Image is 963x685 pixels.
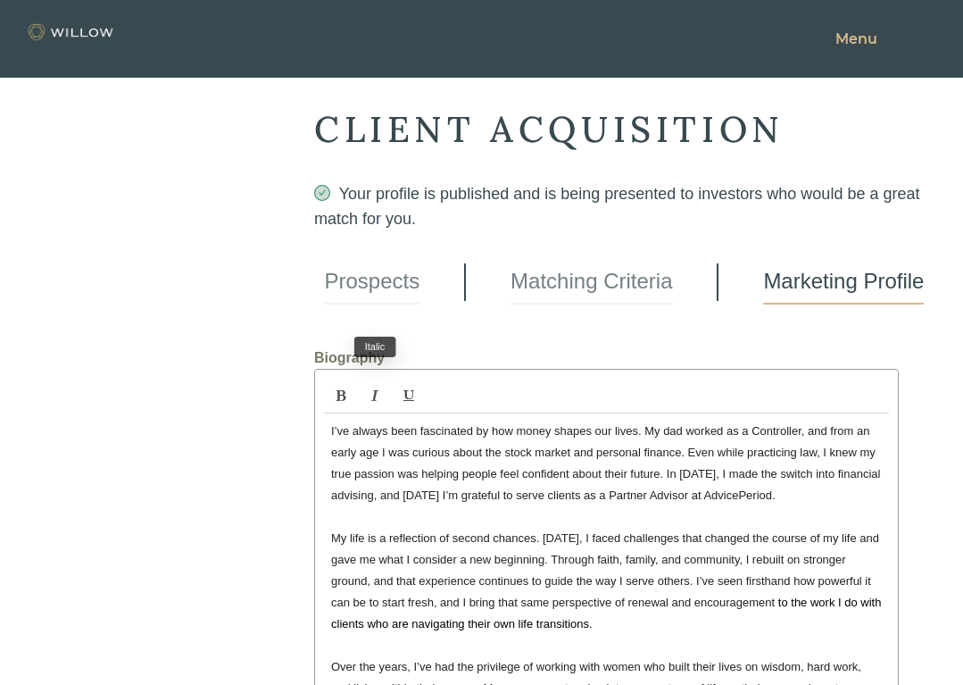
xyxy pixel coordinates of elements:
[354,337,396,357] div: Italic
[763,260,924,305] a: Marketing Profile
[325,380,357,411] span: Bold
[835,29,877,50] div: Menu
[325,260,420,305] a: Prospects
[331,531,881,631] span: My life is a reflection of second chances. [DATE], I faced challenges that changed the course of ...
[359,380,391,411] span: Italic
[511,260,672,305] a: Matching Criteria
[393,380,425,411] span: Underline
[314,347,934,369] div: Biography
[27,23,116,41] img: Willow
[314,106,934,153] div: CLIENT ACQUISITION
[331,424,880,502] span: I’ve always been fascinated by how money shapes our lives. My dad worked as a Controller, and fro...
[314,185,330,201] span: check-circle
[314,181,934,231] div: Your profile is published and is being presented to investors who would be a great match for you.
